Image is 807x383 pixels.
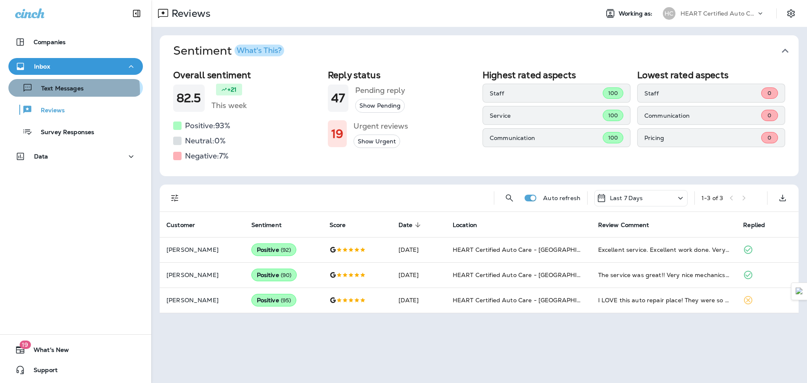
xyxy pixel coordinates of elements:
[353,135,400,148] button: Show Urgent
[185,149,229,163] h5: Negative: 7 %
[185,134,226,148] h5: Neutral: 0 %
[32,129,94,137] p: Survey Responses
[608,112,618,119] span: 100
[8,34,143,50] button: Companies
[331,127,343,141] h1: 19
[392,262,446,288] td: [DATE]
[166,221,206,229] span: Customer
[33,85,84,93] p: Text Messages
[619,10,654,17] span: Working as:
[166,222,195,229] span: Customer
[166,272,238,278] p: [PERSON_NAME]
[32,107,65,115] p: Reviews
[598,222,649,229] span: Review Comment
[8,101,143,119] button: Reviews
[743,221,776,229] span: Replied
[644,135,761,141] p: Pricing
[610,195,643,201] p: Last 7 Days
[644,90,761,97] p: Staff
[8,123,143,140] button: Survey Responses
[227,85,237,94] p: +21
[8,58,143,75] button: Inbox
[34,153,48,160] p: Data
[680,10,756,17] p: HEART Certified Auto Care
[173,70,321,80] h2: Overall sentiment
[185,119,230,132] h5: Positive: 93 %
[767,112,771,119] span: 0
[34,63,50,70] p: Inbox
[490,135,603,141] p: Communication
[392,237,446,262] td: [DATE]
[281,297,291,304] span: ( 95 )
[281,246,291,254] span: ( 92 )
[251,269,297,281] div: Positive
[637,70,785,80] h2: Lowest rated aspects
[743,222,765,229] span: Replied
[331,91,345,105] h1: 47
[8,341,143,358] button: 19What's New
[774,190,791,206] button: Export as CSV
[598,246,730,254] div: Excellent service. Excellent work done. Very reasonably priced. Absolutely my go to place for aut...
[483,70,630,80] h2: Highest rated aspects
[251,221,293,229] span: Sentiment
[330,222,346,229] span: Score
[211,99,247,112] h5: This week
[177,91,201,105] h1: 82.5
[34,39,66,45] p: Companies
[251,222,282,229] span: Sentiment
[767,134,771,141] span: 0
[355,84,405,97] h5: Pending reply
[608,134,618,141] span: 100
[281,272,292,279] span: ( 90 )
[453,246,604,254] span: HEART Certified Auto Care - [GEOGRAPHIC_DATA]
[251,294,297,306] div: Positive
[783,6,799,21] button: Settings
[166,190,183,206] button: Filters
[355,99,405,113] button: Show Pending
[796,288,803,295] img: Detect Auto
[453,222,477,229] span: Location
[353,119,408,133] h5: Urgent reviews
[453,296,604,304] span: HEART Certified Auto Care - [GEOGRAPHIC_DATA]
[8,79,143,97] button: Text Messages
[702,195,723,201] div: 1 - 3 of 3
[598,271,730,279] div: The service was great!! Very nice mechanics the work was done in a timely manner. I will be back ...
[8,148,143,165] button: Data
[166,246,238,253] p: [PERSON_NAME]
[501,190,518,206] button: Search Reviews
[767,90,771,97] span: 0
[490,112,603,119] p: Service
[644,112,761,119] p: Communication
[392,288,446,313] td: [DATE]
[173,44,284,58] h1: Sentiment
[237,47,282,54] div: What's This?
[25,367,58,377] span: Support
[8,362,143,378] button: Support
[19,341,31,349] span: 19
[543,195,580,201] p: Auto refresh
[330,221,357,229] span: Score
[398,221,424,229] span: Date
[251,243,297,256] div: Positive
[25,346,69,357] span: What's New
[168,7,211,20] p: Reviews
[166,35,805,66] button: SentimentWhat's This?
[453,221,488,229] span: Location
[398,222,413,229] span: Date
[608,90,618,97] span: 100
[328,70,476,80] h2: Reply status
[598,221,660,229] span: Review Comment
[235,45,284,56] button: What's This?
[125,5,148,22] button: Collapse Sidebar
[663,7,675,20] div: HC
[453,271,604,279] span: HEART Certified Auto Care - [GEOGRAPHIC_DATA]
[598,296,730,304] div: I LOVE this auto repair place! They were so nice and fixed my car in one day! In fact, I am 74 ye...
[160,66,799,176] div: SentimentWhat's This?
[166,297,238,304] p: [PERSON_NAME]
[490,90,603,97] p: Staff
